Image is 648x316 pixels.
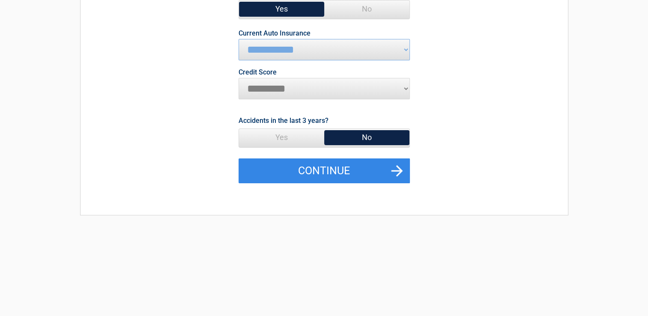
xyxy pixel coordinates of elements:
span: Yes [239,0,324,18]
span: No [324,129,409,146]
label: Credit Score [239,69,277,76]
button: Continue [239,158,410,183]
span: Yes [239,129,324,146]
span: No [324,0,409,18]
label: Accidents in the last 3 years? [239,115,328,126]
label: Current Auto Insurance [239,30,311,37]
